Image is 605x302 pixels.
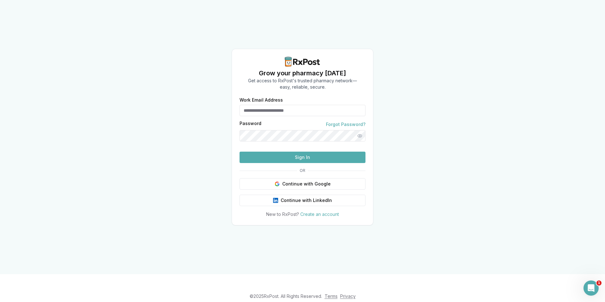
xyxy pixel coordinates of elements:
[273,198,278,203] img: LinkedIn
[326,121,365,128] a: Forgot Password?
[240,152,365,163] button: Sign In
[340,293,356,299] a: Privacy
[325,293,338,299] a: Terms
[354,130,365,142] button: Show password
[240,121,261,128] label: Password
[583,280,599,296] iframe: Intercom live chat
[275,181,280,186] img: Google
[266,211,299,217] span: New to RxPost?
[240,195,365,206] button: Continue with LinkedIn
[240,98,365,102] label: Work Email Address
[300,211,339,217] a: Create an account
[248,78,357,90] p: Get access to RxPost's trusted pharmacy network— easy, reliable, secure.
[596,280,602,286] span: 1
[282,57,323,67] img: RxPost Logo
[240,178,365,190] button: Continue with Google
[297,168,308,173] span: OR
[248,69,357,78] h1: Grow your pharmacy [DATE]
